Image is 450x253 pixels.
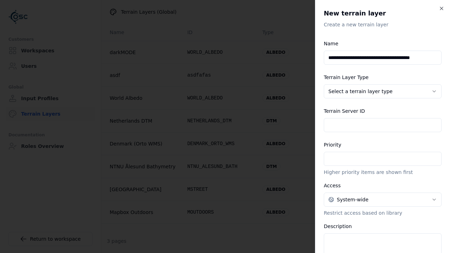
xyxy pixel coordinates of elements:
[324,169,442,176] p: Higher priority items are shown first
[324,183,341,188] label: Access
[324,209,442,216] p: Restrict access based on library
[324,142,341,148] label: Priority
[324,41,338,46] label: Name
[324,21,442,28] p: Create a new terrain layer
[324,74,368,80] label: Terrain Layer Type
[324,108,365,114] label: Terrain Server ID
[324,8,442,18] h2: New terrain layer
[324,223,352,229] label: Description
